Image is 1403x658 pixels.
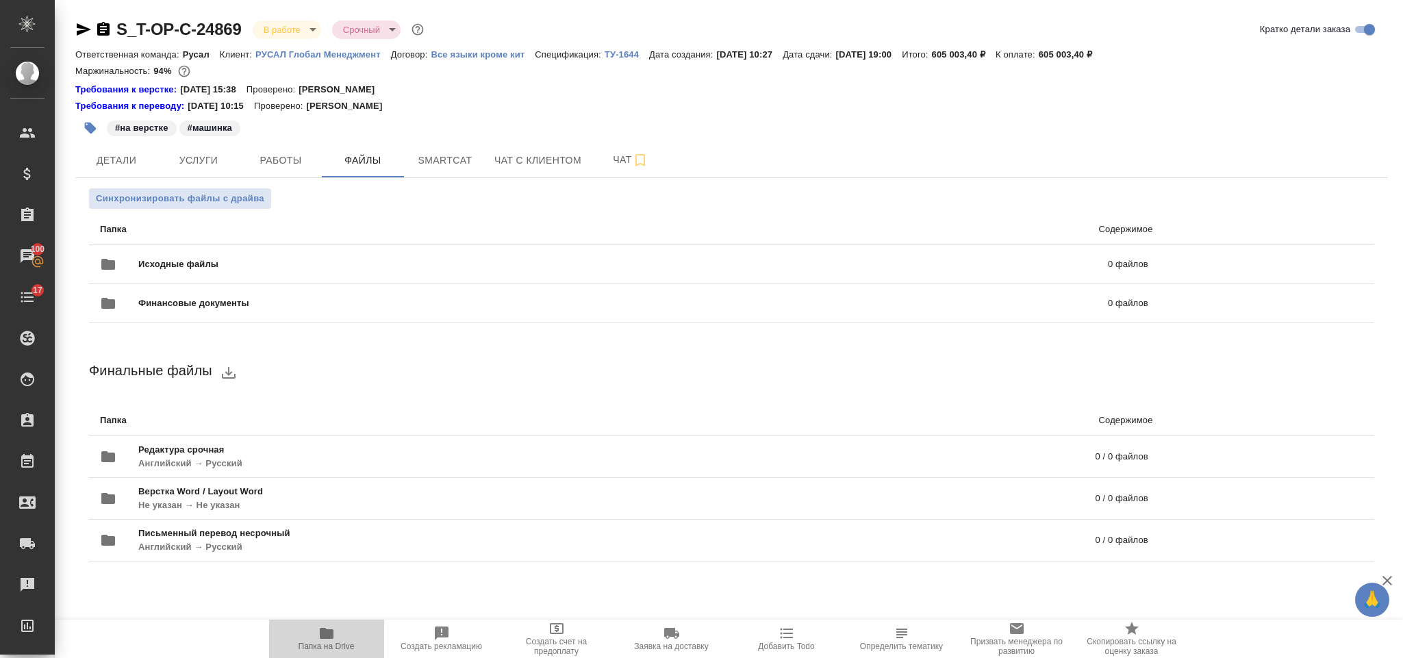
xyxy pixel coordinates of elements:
p: [PERSON_NAME] [299,83,385,97]
div: В работе [253,21,321,39]
button: 32088.00 RUB; [175,62,193,80]
p: 0 файлов [663,257,1148,271]
button: folder [92,287,125,320]
p: Папка [100,223,613,236]
p: Все языки кроме кит [431,49,535,60]
button: 🙏 [1355,583,1389,617]
p: 0 / 0 файлов [693,533,1148,547]
span: 17 [25,283,51,297]
a: 100 [3,239,51,273]
button: folder [92,440,125,473]
p: Итого: [902,49,931,60]
span: Финансовые документы [138,296,679,310]
span: Smartcat [412,152,478,169]
span: Файлы [330,152,396,169]
span: Чат с клиентом [494,152,581,169]
p: Маржинальность: [75,66,153,76]
button: Скопировать ссылку [95,21,112,38]
span: Детали [84,152,149,169]
a: РУСАЛ Глобал Менеджмент [255,48,391,60]
p: 0 / 0 файлов [679,492,1148,505]
p: Спецификация: [535,49,604,60]
p: [DATE] 10:27 [717,49,783,60]
p: Договор: [391,49,431,60]
button: Добавить тэг [75,113,105,143]
p: Проверено: [254,99,307,113]
button: download [212,356,245,389]
a: ТУ-1644 [605,48,649,60]
span: Работы [248,152,314,169]
a: 17 [3,280,51,314]
p: Клиент: [220,49,255,60]
p: [DATE] 19:00 [836,49,902,60]
p: Содержимое [613,223,1153,236]
span: Письменный перевод несрочный [138,527,693,540]
span: 100 [23,242,53,256]
button: Доп статусы указывают на важность/срочность заказа [409,21,427,38]
p: Содержимое [613,414,1153,427]
p: Папка [100,414,613,427]
button: Скопировать ссылку для ЯМессенджера [75,21,92,38]
p: Ответственная команда: [75,49,183,60]
p: 0 файлов [679,296,1148,310]
svg: Подписаться [632,152,648,168]
span: Финальные файлы [89,363,212,378]
button: folder [92,482,125,515]
p: #машинка [188,121,232,135]
span: Исходные файлы [138,257,663,271]
span: Синхронизировать файлы с драйва [96,192,264,205]
a: Требования к переводу: [75,99,188,113]
p: #на верстке [115,121,168,135]
p: Дата сдачи: [783,49,835,60]
p: Не указан → Не указан [138,498,679,512]
a: Требования к верстке: [75,83,180,97]
p: ТУ-1644 [605,49,649,60]
a: Все языки кроме кит [431,48,535,60]
p: Проверено: [247,83,299,97]
a: S_T-OP-C-24869 [116,20,242,38]
p: Дата создания: [649,49,716,60]
p: [PERSON_NAME] [306,99,392,113]
p: [DATE] 10:15 [188,99,254,113]
p: [DATE] 15:38 [180,83,247,97]
span: машинка [178,121,242,133]
p: 0 / 0 файлов [669,450,1148,464]
p: Английский → Русский [138,540,693,554]
button: Срочный [339,24,384,36]
div: В работе [332,21,401,39]
p: РУСАЛ Глобал Менеджмент [255,49,391,60]
p: Английский → Русский [138,457,669,470]
span: Верстка Word / Layout Word [138,485,679,498]
span: 🙏 [1361,585,1384,614]
p: Русал [183,49,220,60]
button: folder [92,524,125,557]
p: 605 003,40 ₽ [932,49,996,60]
button: В работе [260,24,305,36]
span: Кратко детали заказа [1260,23,1350,36]
p: 94% [153,66,175,76]
button: folder [92,248,125,281]
p: 605 003,40 ₽ [1039,49,1102,60]
span: Услуги [166,152,231,169]
span: Чат [598,151,663,168]
p: К оплате: [996,49,1039,60]
span: Редактура срочная [138,443,669,457]
button: Синхронизировать файлы с драйва [89,188,271,209]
